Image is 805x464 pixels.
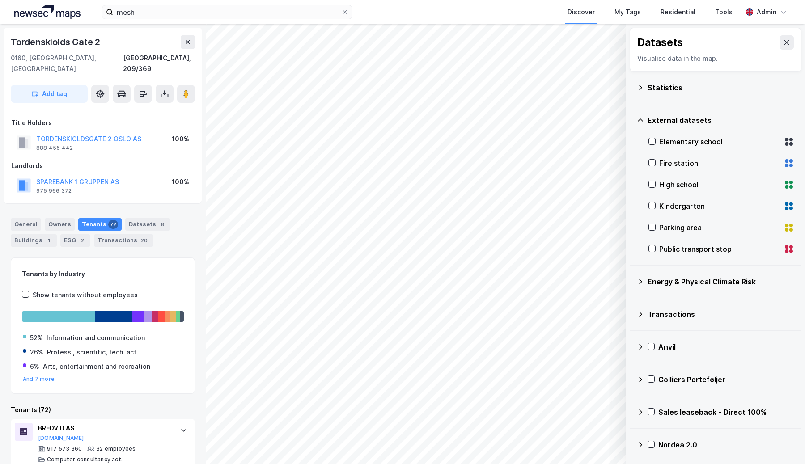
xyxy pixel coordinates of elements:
button: Add tag [11,85,88,103]
div: Public transport stop [659,244,780,254]
div: General [11,218,41,231]
div: 1 [44,236,53,245]
button: And 7 more [23,375,55,383]
div: ESG [60,234,90,247]
div: Datasets [637,35,683,50]
div: Transactions [648,309,794,320]
div: 100% [172,134,189,144]
div: [GEOGRAPHIC_DATA], 209/369 [123,53,195,74]
div: 8 [158,220,167,229]
input: Search by address, cadastre, landlords, tenants or people [113,5,341,19]
div: Information and communication [47,333,145,343]
div: Computer consultancy act. [47,456,123,463]
div: Sales leaseback - Direct 100% [658,407,794,418]
div: Tenants (72) [11,405,195,415]
iframe: Chat Widget [760,421,805,464]
div: 917 573 360 [47,445,82,452]
div: 32 employees [96,445,136,452]
div: 0160, [GEOGRAPHIC_DATA], [GEOGRAPHIC_DATA] [11,53,123,74]
div: Kindergarten [659,201,780,211]
div: Colliers Porteføljer [658,374,794,385]
div: Discover [568,7,595,17]
div: 2 [78,236,87,245]
div: Nordea 2.0 [658,439,794,450]
div: Admin [757,7,776,17]
div: Parking area [659,222,780,233]
div: 6% [30,361,39,372]
div: Elementary school [659,136,780,147]
div: Profess., scientific, tech. act. [47,347,138,358]
div: High school [659,179,780,190]
img: logo.a4113a55bc3d86da70a041830d287a7e.svg [14,5,80,19]
div: Buildings [11,234,57,247]
div: My Tags [614,7,641,17]
div: Tools [715,7,733,17]
div: Landlords [11,160,195,171]
div: Tenants by Industry [22,269,184,279]
div: External datasets [648,115,794,126]
div: Arts, entertainment and recreation [43,361,150,372]
div: BREDVID AS [38,423,171,434]
div: 72 [108,220,118,229]
div: 100% [172,177,189,187]
div: Show tenants without employees [33,290,138,300]
div: Visualise data in the map. [637,53,794,64]
div: Residential [661,7,695,17]
div: 888 455 442 [36,144,73,152]
div: Fire station [659,158,780,169]
div: Title Holders [11,118,195,128]
div: Transactions [94,234,153,247]
div: Tordenskiolds Gate 2 [11,35,102,49]
div: Energy & Physical Climate Risk [648,276,794,287]
div: Tenants [78,218,122,231]
div: 975 966 372 [36,187,72,194]
div: 20 [139,236,149,245]
div: 26% [30,347,43,358]
div: Datasets [125,218,170,231]
div: Anvil [658,342,794,352]
div: 52% [30,333,43,343]
button: [DOMAIN_NAME] [38,434,84,442]
div: Owners [45,218,75,231]
div: Statistics [648,82,794,93]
